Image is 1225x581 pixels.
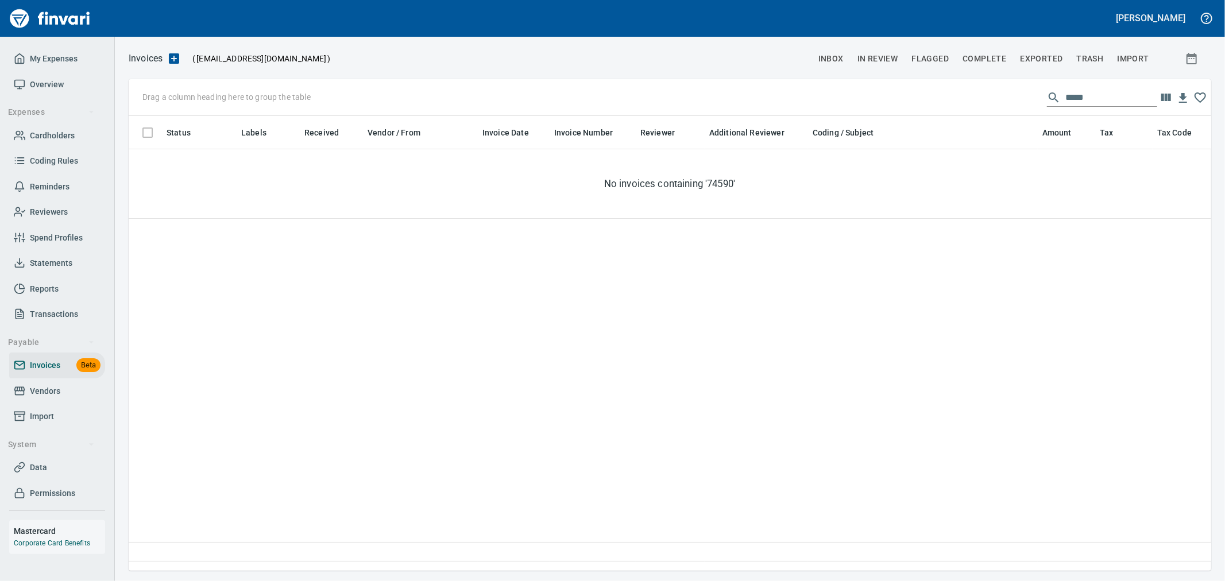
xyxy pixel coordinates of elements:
span: Labels [241,126,266,140]
span: Labels [241,126,281,140]
a: Reviewers [9,199,105,225]
span: Transactions [30,307,78,322]
p: Drag a column heading here to group the table [142,91,311,103]
h5: [PERSON_NAME] [1116,12,1185,24]
span: System [8,437,95,452]
span: Spend Profiles [30,231,83,245]
nav: breadcrumb [129,52,163,65]
span: Reports [30,282,59,296]
span: Additional Reviewer [709,126,799,140]
a: Transactions [9,301,105,327]
img: Finvari [7,5,93,32]
span: Status [167,126,206,140]
a: Overview [9,72,105,98]
p: ( ) [186,53,331,64]
a: Data [9,455,105,481]
a: Reports [9,276,105,302]
span: Vendor / From [368,126,435,140]
span: Invoice Date [482,126,544,140]
span: Coding Rules [30,154,78,168]
button: Show invoices within a particular date range [1174,48,1211,69]
span: Exported [1020,52,1062,66]
span: Payable [8,335,95,350]
a: Vendors [9,378,105,404]
span: Reminders [30,180,69,194]
span: trash [1077,52,1104,66]
span: Invoice Date [482,126,529,140]
span: Data [30,460,47,475]
a: Reminders [9,174,105,200]
span: Expenses [8,105,95,119]
span: Status [167,126,191,140]
h6: Mastercard [14,525,105,537]
a: Statements [9,250,105,276]
span: Received [304,126,339,140]
span: Invoice Number [554,126,628,140]
span: Vendors [30,384,60,398]
button: Expenses [3,102,99,123]
span: Flagged [911,52,949,66]
span: Permissions [30,486,75,501]
span: Coding / Subject [813,126,874,140]
button: Click to remember these column choices [1192,89,1209,106]
span: inbox [818,52,844,66]
span: Reviewers [30,205,68,219]
span: Invoices [30,358,60,373]
span: Received [304,126,354,140]
span: Tax Code [1157,126,1192,140]
span: Amount [1042,126,1087,140]
span: My Expenses [30,52,78,66]
button: Choose columns to display [1157,89,1174,106]
a: Corporate Card Benefits [14,539,90,547]
button: Upload an Invoice [163,52,186,65]
span: Beta [76,359,101,372]
span: Amount [1042,126,1072,140]
a: My Expenses [9,46,105,72]
span: Reviewer [640,126,675,140]
a: Coding Rules [9,148,105,174]
span: Invoice Number [554,126,613,140]
span: Vendor / From [368,126,420,140]
a: Import [9,404,105,429]
button: Download Table [1174,90,1192,107]
span: In Review [857,52,898,66]
span: Coding / Subject [813,126,888,140]
span: Statements [30,256,72,270]
a: Permissions [9,481,105,506]
a: InvoicesBeta [9,353,105,378]
button: Payable [3,332,99,353]
span: Overview [30,78,64,92]
span: Tax [1100,126,1128,140]
p: Invoices [129,52,163,65]
span: Additional Reviewer [709,126,785,140]
big: No invoices containing '74590' [604,177,736,191]
span: Import [30,409,54,424]
button: [PERSON_NAME] [1114,9,1188,27]
button: System [3,434,99,455]
span: Cardholders [30,129,75,143]
span: [EMAIL_ADDRESS][DOMAIN_NAME] [195,53,327,64]
a: Spend Profiles [9,225,105,251]
span: Tax Code [1157,126,1207,140]
a: Cardholders [9,123,105,149]
span: Complete [963,52,1006,66]
span: Reviewer [640,126,690,140]
span: Tax [1100,126,1113,140]
span: Import [1118,52,1149,66]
